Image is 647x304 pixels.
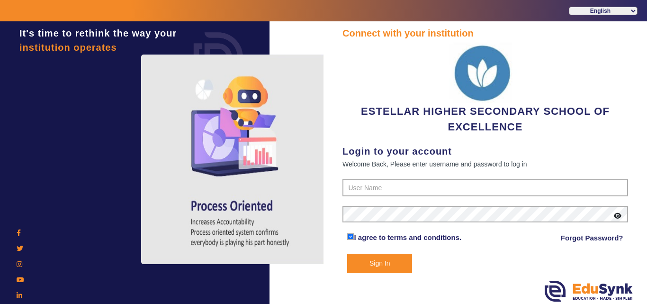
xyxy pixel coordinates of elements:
[342,144,628,158] div: Login to your account
[342,26,628,40] div: Connect with your institution
[342,179,628,196] input: User Name
[19,42,117,53] span: institution operates
[183,21,254,92] img: login.png
[561,232,623,244] a: Forgot Password?
[342,40,628,135] div: ESTELLAR HIGHER SECONDARY SCHOOL OF EXCELLENCE
[342,158,628,170] div: Welcome Back, Please enter username and password to log in
[141,55,340,264] img: login4.png
[354,233,461,241] a: I agree to terms and conditions.
[449,40,521,103] img: afff17ed-f07d-48d0-85c8-3cb05a64c1b3
[347,254,412,273] button: Sign In
[19,28,177,38] span: It's time to rethink the way your
[545,281,633,302] img: edusynk.png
